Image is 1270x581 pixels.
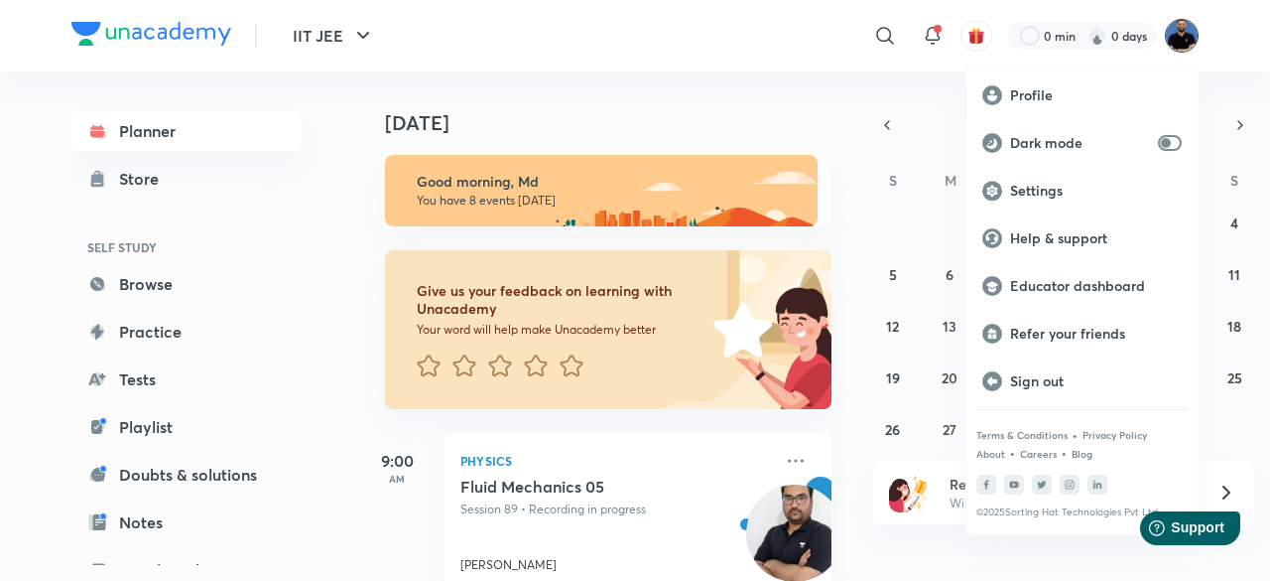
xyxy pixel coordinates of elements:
p: Dark mode [1010,134,1150,152]
a: Settings [966,167,1198,215]
p: Profile [1010,86,1182,104]
a: Blog [1072,448,1092,460]
p: Settings [1010,182,1182,200]
a: Refer your friends [966,310,1198,358]
a: About [976,448,1005,460]
a: Profile [966,72,1198,119]
p: Sign out [1010,372,1182,390]
div: • [1009,444,1016,462]
p: Educator dashboard [1010,277,1182,295]
div: • [1061,444,1068,462]
p: © 2025 Sorting Hat Technologies Pvt Ltd [976,507,1188,518]
a: Educator dashboard [966,262,1198,310]
a: Terms & Conditions [976,429,1068,441]
p: Refer your friends [1010,325,1182,343]
iframe: Help widget launcher [1093,504,1248,559]
a: Help & support [966,215,1198,262]
a: Careers [1020,448,1057,460]
p: Help & support [1010,229,1182,247]
div: • [1072,426,1079,444]
a: Privacy Policy [1082,429,1147,441]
